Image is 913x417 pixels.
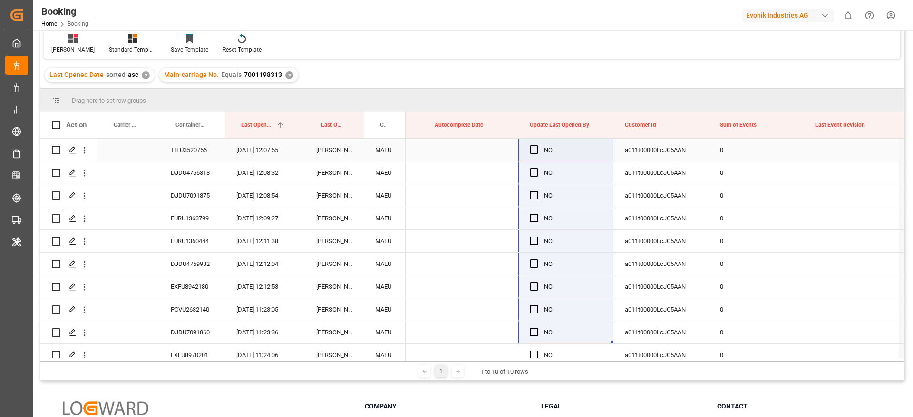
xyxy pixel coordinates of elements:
div: [DATE] 11:23:05 [225,298,305,321]
div: [PERSON_NAME] [51,46,95,54]
div: Press SPACE to select this row. [40,275,406,298]
span: Drag here to set row groups [72,97,146,104]
div: [PERSON_NAME] [305,253,364,275]
div: NO [544,299,602,321]
div: Booking [41,4,88,19]
div: Press SPACE to select this row. [40,253,406,275]
span: Customer Id [625,122,656,128]
div: MAEU [364,253,406,275]
div: 0 [709,184,804,207]
div: DJDU4756318 [159,161,225,184]
div: Evonik Industries AG [742,9,834,22]
div: a011t00000LcJC5AAN [613,207,709,229]
div: a011t00000LcJC5AAN [613,344,709,366]
div: MAEU [364,230,406,252]
div: ✕ [285,71,293,79]
h3: Company [365,401,529,411]
span: Update Last Opened By [530,122,589,128]
span: Carrier Booking No. [114,122,139,128]
div: [PERSON_NAME] [305,207,364,229]
div: NO [544,276,602,298]
span: Carrier SCAC [380,122,386,128]
span: Last Opened Date [241,122,272,128]
div: [DATE] 12:12:53 [225,275,305,298]
span: Last Opened By [321,122,344,128]
div: MAEU [364,275,406,298]
div: EURU1360444 [159,230,225,252]
a: Home [41,20,57,27]
div: [PERSON_NAME] [305,161,364,184]
span: Last Event Revision [815,122,865,128]
div: TIFU3520756 [159,139,225,161]
div: NO [544,253,602,275]
div: MAEU [364,161,406,184]
div: 0 [709,139,804,161]
span: Equals [221,71,242,78]
div: ✕ [142,71,150,79]
h3: Contact [717,401,882,411]
div: NO [544,208,602,229]
div: EXFU8942180 [159,275,225,298]
div: [DATE] 12:11:38 [225,230,305,252]
div: a011t00000LcJC5AAN [613,139,709,161]
div: 0 [709,298,804,321]
div: NO [544,139,602,161]
div: 0 [709,253,804,275]
div: MAEU [364,139,406,161]
button: show 0 new notifications [837,5,859,26]
div: a011t00000LcJC5AAN [613,321,709,343]
div: Press SPACE to select this row. [40,184,406,207]
span: asc [128,71,138,78]
div: 0 [709,321,804,343]
div: Press SPACE to select this row. [40,344,406,367]
div: [PERSON_NAME] [305,321,364,343]
div: Press SPACE to select this row. [40,230,406,253]
div: Press SPACE to select this row. [40,161,406,184]
span: sorted [106,71,126,78]
div: MAEU [364,321,406,343]
div: 0 [709,275,804,298]
div: EURU1363799 [159,207,225,229]
span: Last Opened Date [49,71,104,78]
div: [PERSON_NAME] [305,230,364,252]
div: NO [544,230,602,252]
div: [DATE] 12:08:54 [225,184,305,207]
div: 0 [709,207,804,229]
div: [PERSON_NAME] [305,344,364,366]
div: NO [544,162,602,184]
span: Main-carriage No. [164,71,219,78]
div: DJDU4769932 [159,253,225,275]
div: Standard Templates [109,46,156,54]
div: Press SPACE to select this row. [40,207,406,230]
div: 1 to 10 of 10 rows [480,367,528,377]
div: EXFU8970201 [159,344,225,366]
span: Autocomplete Date [435,122,483,128]
img: Logward Logo [63,401,148,415]
div: 0 [709,161,804,184]
div: DJDU7091860 [159,321,225,343]
div: Save Template [171,46,208,54]
div: a011t00000LcJC5AAN [613,230,709,252]
div: Press SPACE to select this row. [40,139,406,161]
div: Action [66,121,87,129]
div: a011t00000LcJC5AAN [613,275,709,298]
div: 1 [435,365,447,377]
div: [DATE] 12:12:04 [225,253,305,275]
div: NO [544,322,602,343]
div: [PERSON_NAME] [305,139,364,161]
div: Press SPACE to select this row. [40,298,406,321]
div: 0 [709,230,804,252]
span: Container No. [175,122,205,128]
div: PCVU2632140 [159,298,225,321]
div: [PERSON_NAME] [305,275,364,298]
div: [DATE] 12:07:55 [225,139,305,161]
div: [DATE] 12:09:27 [225,207,305,229]
div: MAEU [364,344,406,366]
div: NO [544,185,602,207]
div: a011t00000LcJC5AAN [613,253,709,275]
div: [PERSON_NAME] [305,298,364,321]
span: 7001198313 [244,71,282,78]
div: a011t00000LcJC5AAN [613,298,709,321]
div: MAEU [364,207,406,229]
div: MAEU [364,298,406,321]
